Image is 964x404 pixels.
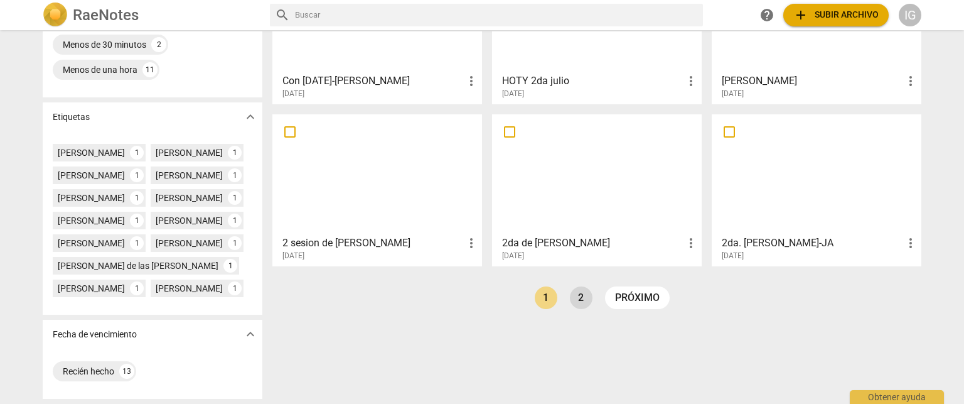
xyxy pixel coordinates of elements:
[903,74,918,89] span: more_vert
[58,237,125,249] div: [PERSON_NAME]
[502,236,683,251] h3: 2da de Julio - Isa Olid
[228,281,242,295] div: 1
[228,236,242,250] div: 1
[156,146,223,159] div: [PERSON_NAME]
[464,236,479,251] span: more_vert
[223,259,237,273] div: 1
[130,236,144,250] div: 1
[783,4,889,26] button: Subir
[759,8,774,23] span: help
[43,3,68,28] img: Logo
[130,191,144,205] div: 1
[58,214,125,227] div: [PERSON_NAME]
[243,327,258,342] span: expand_more
[850,390,944,404] div: Obtener ayuda
[58,259,218,272] div: [PERSON_NAME] de las [PERSON_NAME]
[535,287,557,309] a: Page 1 is your current page
[63,63,137,76] div: Menos de una hora
[903,236,918,251] span: more_vert
[58,146,125,159] div: [PERSON_NAME]
[142,62,158,77] div: 11
[58,192,125,204] div: [PERSON_NAME]
[58,282,125,295] div: [PERSON_NAME]
[228,214,242,227] div: 1
[282,236,464,251] h3: 2 sesion de julio Graciela Soraide
[43,3,260,28] a: LogoRaeNotes
[228,168,242,182] div: 1
[502,74,683,89] h3: HOTY 2da julio
[683,236,699,251] span: more_vert
[53,328,137,341] p: Fecha de vencimiento
[502,89,524,99] span: [DATE]
[793,8,808,23] span: add
[295,5,698,25] input: Buscar
[241,325,260,344] button: Mostrar más
[605,287,670,309] a: próximo
[151,37,166,52] div: 2
[502,251,524,261] span: [DATE]
[228,191,242,205] div: 1
[756,4,778,26] a: Obtener ayuda
[683,74,699,89] span: more_vert
[130,168,144,182] div: 1
[275,8,290,23] span: search
[130,214,144,227] div: 1
[464,74,479,89] span: more_vert
[277,119,478,261] a: 2 sesion de [PERSON_NAME][DATE]
[570,287,592,309] a: Page 2
[716,119,917,261] a: 2da. [PERSON_NAME]-JA[DATE]
[282,89,304,99] span: [DATE]
[899,4,921,26] button: IG
[496,119,697,261] a: 2da de [PERSON_NAME][DATE]
[73,6,139,24] h2: RaeNotes
[130,146,144,160] div: 1
[156,282,223,295] div: [PERSON_NAME]
[63,38,146,51] div: Menos de 30 minutos
[243,109,258,124] span: expand_more
[130,281,144,295] div: 1
[241,107,260,126] button: Mostrar más
[156,237,223,249] div: [PERSON_NAME]
[58,169,125,182] div: [PERSON_NAME]
[722,74,903,89] h3: Lucy Correa
[228,146,242,160] div: 1
[156,192,223,204] div: [PERSON_NAME]
[53,111,90,124] p: Etiquetas
[156,214,223,227] div: [PERSON_NAME]
[722,236,903,251] h3: 2da. julio Cynthia Castaneda-JA
[282,251,304,261] span: [DATE]
[119,364,134,379] div: 13
[722,251,744,261] span: [DATE]
[63,365,114,378] div: Recién hecho
[282,74,464,89] h3: Con 2 JUL-IVA Carabetta
[156,169,223,182] div: [PERSON_NAME]
[722,89,744,99] span: [DATE]
[793,8,879,23] span: Subir archivo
